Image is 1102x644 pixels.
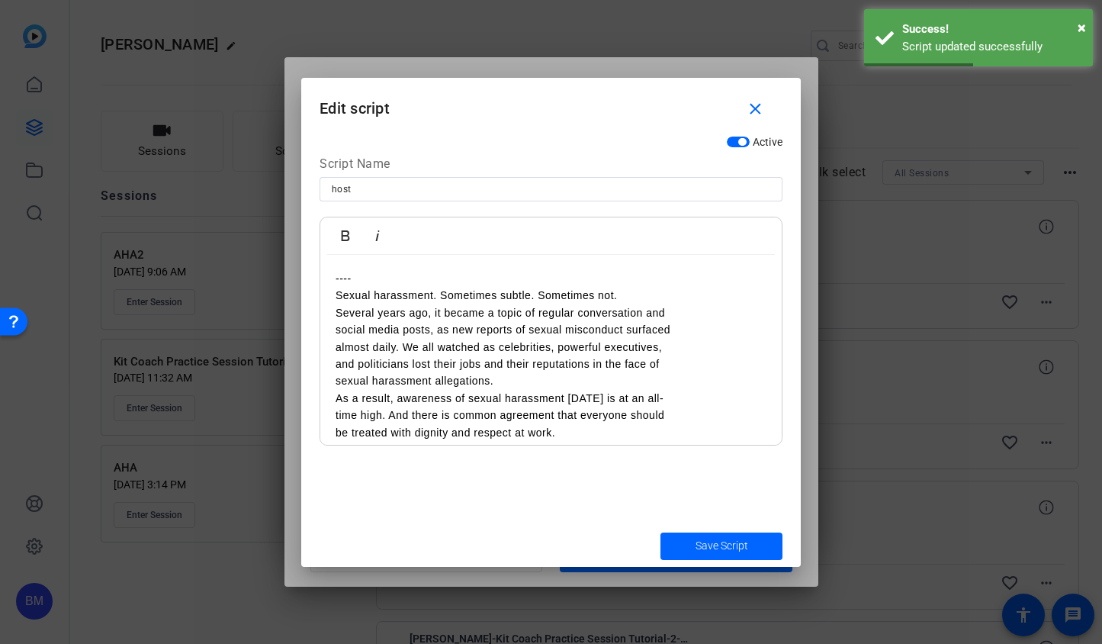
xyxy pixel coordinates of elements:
p: be treated with dignity and respect at work. [336,424,766,441]
p: Several years ago, it became a topic of regular conversation and [336,304,766,321]
div: Script updated successfully [902,38,1081,56]
div: Script Name [320,155,782,178]
p: almost daily. We all watched as celebrities, powerful executives, [336,339,766,356]
button: Save Script [660,533,782,560]
div: Success! [902,21,1081,38]
button: Close [1078,16,1086,39]
span: × [1078,18,1086,37]
p: And yet, inappropriate conduct and sexual harassment still [336,441,766,458]
p: time high. And there is common agreement that everyone should [336,407,766,423]
p: and politicians lost their jobs and their reputations in the face of [336,356,766,372]
p: As a result, awareness of sexual harassment [DATE] is at an all- [336,390,766,407]
p: sexual harassment allegations. [336,372,766,389]
p: social media posts, as new reports of sexual misconduct surfaced [336,321,766,338]
span: Active [753,136,783,148]
span: Save Script [696,538,748,554]
p: Sexual harassment. Sometimes subtle. Sometimes not. [336,287,766,304]
mat-icon: close [746,100,765,119]
button: Italic (⌘I) [363,221,392,251]
input: Enter Script Name [332,180,770,198]
h1: Edit script [301,78,801,127]
p: ---- [336,270,766,287]
button: Bold (⌘B) [331,221,360,251]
